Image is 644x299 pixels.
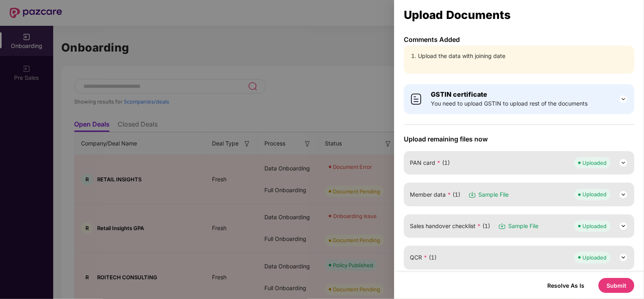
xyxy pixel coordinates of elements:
[598,278,634,293] button: Submit
[619,221,628,231] img: svg+xml;base64,PHN2ZyB3aWR0aD0iMjQiIGhlaWdodD0iMjQiIHZpZXdCb3g9IjAgMCAyNCAyNCIgZmlsbD0ibm9uZSIgeG...
[619,94,628,104] img: svg+xml;base64,PHN2ZyB3aWR0aD0iMjQiIGhlaWdodD0iMjQiIHZpZXdCb3g9IjAgMCAyNCAyNCIgZmlsbD0ibm9uZSIgeG...
[431,90,487,98] b: GSTIN certificate
[582,190,607,198] div: Uploaded
[582,159,607,167] div: Uploaded
[619,253,628,262] img: svg+xml;base64,PHN2ZyB3aWR0aD0iMjQiIGhlaWdodD0iMjQiIHZpZXdCb3g9IjAgMCAyNCAyNCIgZmlsbD0ibm9uZSIgeG...
[410,190,460,199] span: Member data (1)
[582,253,607,262] div: Uploaded
[410,93,423,106] img: svg+xml;base64,PHN2ZyB4bWxucz0iaHR0cDovL3d3dy53My5vcmcvMjAwMC9zdmciIHdpZHRoPSI0MCIgaGVpZ2h0PSI0MC...
[619,158,628,168] img: svg+xml;base64,PHN2ZyB3aWR0aD0iMjQiIGhlaWdodD0iMjQiIHZpZXdCb3g9IjAgMCAyNCAyNCIgZmlsbD0ibm9uZSIgeG...
[410,158,450,167] span: PAN card (1)
[404,10,634,19] div: Upload Documents
[498,222,506,230] img: svg+xml;base64,PHN2ZyB3aWR0aD0iMTYiIGhlaWdodD0iMTciIHZpZXdCb3g9IjAgMCAxNiAxNyIgZmlsbD0ibm9uZSIgeG...
[404,35,634,44] p: Comments Added
[619,190,628,199] img: svg+xml;base64,PHN2ZyB3aWR0aD0iMjQiIGhlaWdodD0iMjQiIHZpZXdCb3g9IjAgMCAyNCAyNCIgZmlsbD0ibm9uZSIgeG...
[468,191,476,199] img: svg+xml;base64,PHN2ZyB3aWR0aD0iMTYiIGhlaWdodD0iMTciIHZpZXdCb3g9IjAgMCAxNiAxNyIgZmlsbD0ibm9uZSIgeG...
[539,280,592,291] button: Resolve As Is
[508,222,538,230] span: Sample File
[582,222,607,230] div: Uploaded
[418,52,628,60] li: Upload the data with joining date
[410,253,436,262] span: QCR (1)
[404,135,634,143] span: Upload remaining files now
[410,222,490,230] span: Sales handover checklist (1)
[478,190,509,199] span: Sample File
[431,99,588,108] span: You need to upload GSTIN to upload rest of the documents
